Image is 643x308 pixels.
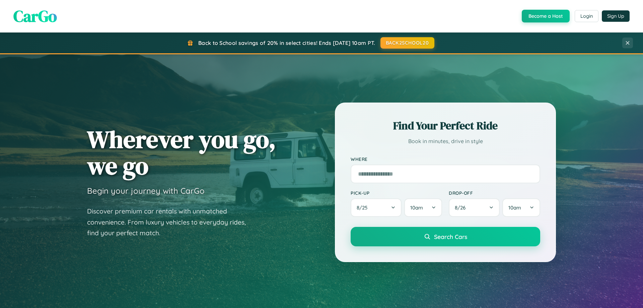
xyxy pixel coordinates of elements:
button: BACK2SCHOOL20 [380,37,434,49]
span: Back to School savings of 20% in select cities! Ends [DATE] 10am PT. [198,40,375,46]
button: 10am [502,198,540,217]
span: 8 / 26 [455,204,469,211]
button: 10am [404,198,442,217]
span: CarGo [13,5,57,27]
label: Pick-up [351,190,442,196]
span: 10am [410,204,423,211]
button: Search Cars [351,227,540,246]
p: Discover premium car rentals with unmatched convenience. From luxury vehicles to everyday rides, ... [87,206,255,239]
span: 8 / 25 [357,204,371,211]
h3: Begin your journey with CarGo [87,186,205,196]
p: Book in minutes, drive in style [351,136,540,146]
button: 8/26 [449,198,500,217]
button: Login [575,10,598,22]
span: 10am [508,204,521,211]
label: Drop-off [449,190,540,196]
button: 8/25 [351,198,402,217]
button: Become a Host [522,10,570,22]
h1: Wherever you go, we go [87,126,276,179]
label: Where [351,156,540,162]
button: Sign Up [602,10,630,22]
span: Search Cars [434,233,467,240]
h2: Find Your Perfect Ride [351,118,540,133]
